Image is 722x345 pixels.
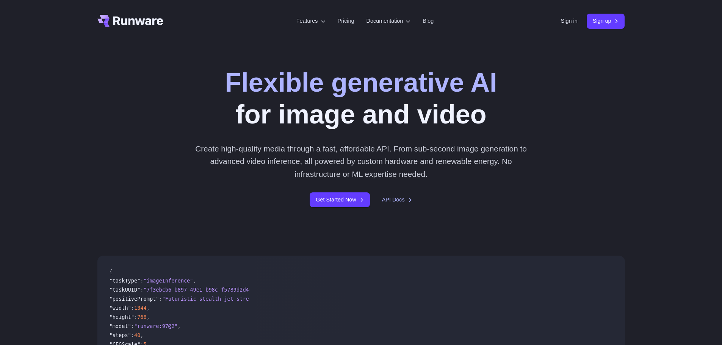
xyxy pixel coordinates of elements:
[296,17,326,25] label: Features
[110,323,131,329] span: "model"
[110,278,141,284] span: "taskType"
[131,332,134,338] span: :
[147,314,150,320] span: ,
[134,314,137,320] span: :
[147,305,150,311] span: ,
[162,296,445,302] span: "Futuristic stealth jet streaking through a neon-lit cityscape with glowing purple exhaust"
[159,296,162,302] span: :
[178,323,181,329] span: ,
[225,68,497,97] strong: Flexible generative AI
[366,17,411,25] label: Documentation
[225,67,497,130] h1: for image and video
[110,269,113,275] span: {
[423,17,434,25] a: Blog
[97,15,163,27] a: Go to /
[134,323,178,329] span: "runware:97@2"
[382,195,412,204] a: API Docs
[110,314,134,320] span: "height"
[338,17,354,25] a: Pricing
[110,287,141,293] span: "taskUUID"
[131,305,134,311] span: :
[110,305,131,311] span: "width"
[137,314,147,320] span: 768
[110,296,159,302] span: "positivePrompt"
[140,332,143,338] span: ,
[110,332,131,338] span: "steps"
[193,278,196,284] span: ,
[192,142,530,180] p: Create high-quality media through a fast, affordable API. From sub-second image generation to adv...
[144,287,262,293] span: "7f3ebcb6-b897-49e1-b98c-f5789d2d40d7"
[561,17,578,25] a: Sign in
[134,305,147,311] span: 1344
[140,287,143,293] span: :
[310,192,370,207] a: Get Started Now
[587,14,625,28] a: Sign up
[131,323,134,329] span: :
[140,278,143,284] span: :
[134,332,140,338] span: 40
[144,278,193,284] span: "imageInference"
